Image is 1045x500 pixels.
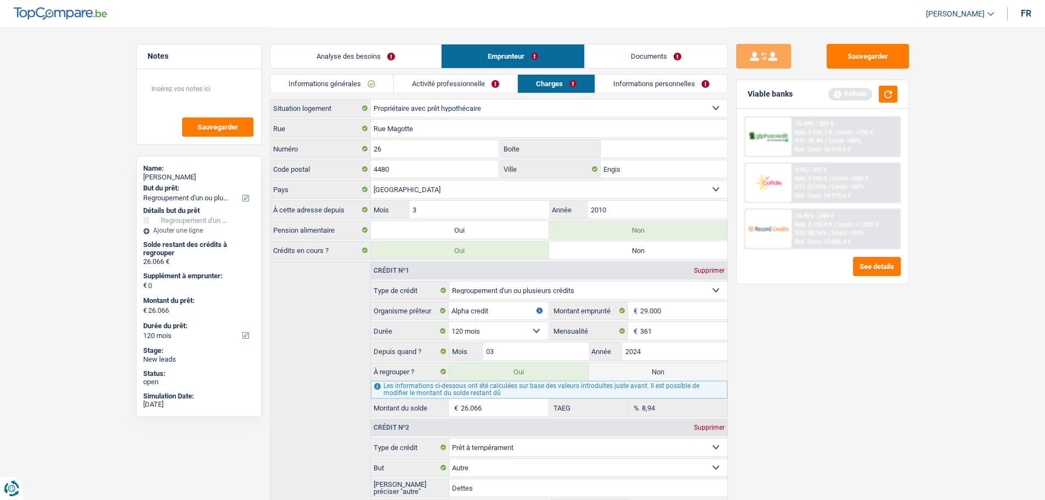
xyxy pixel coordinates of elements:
label: Mois [371,201,410,218]
button: Sauvegarder [182,117,253,137]
span: € [628,302,640,319]
a: [PERSON_NAME] [917,5,994,23]
div: Supprimer [691,424,727,431]
label: Supplément à emprunter: [143,272,252,280]
label: Oui [371,221,549,239]
label: Non [589,363,727,380]
div: Stage: [143,346,255,355]
div: Name: [143,164,255,173]
button: Sauvegarder [827,44,909,69]
label: Montant du solde [371,399,449,417]
label: Mensualité [551,322,629,340]
input: MM [483,342,588,360]
span: € [449,399,461,417]
label: Montant emprunté [551,302,629,319]
input: AAAA [588,201,727,218]
label: Type de crédit [371,282,449,299]
label: Code postal [270,160,371,178]
a: Analyse des besoins [270,44,441,68]
div: Refresh [828,88,872,100]
span: NAI: 2 143 € [795,175,827,182]
div: Ref. Cost: 14 773,6 € [795,192,851,199]
span: DTI: 28.4% [795,137,823,144]
span: / [828,229,831,237]
label: But du prêt: [143,184,252,193]
h5: Notes [148,52,250,61]
label: Non [549,241,727,259]
label: Depuis quand ? [371,342,449,360]
input: MM [410,201,549,218]
div: Les informations ci-dessous ont été calculées sur base des valeurs introduites juste avant. Il es... [371,381,727,398]
label: Situation logement [270,99,371,117]
div: Simulation Date: [143,392,255,401]
span: DTI: 27.92% [795,183,827,190]
span: DTI: 28.16% [795,229,827,237]
span: / [834,221,836,228]
div: open [143,378,255,386]
span: € [143,306,147,315]
span: Limit: >800 € [833,175,868,182]
label: Oui [371,241,549,259]
span: € [143,281,147,290]
a: Informations générales [270,75,393,93]
a: Activité professionnelle [394,75,517,93]
div: 26.066 € [143,257,255,266]
img: Cofidis [748,172,789,193]
div: Crédit nº2 [371,424,412,431]
div: Ajouter une ligne [143,227,255,234]
div: [DATE] [143,400,255,409]
label: Boite [501,140,601,158]
a: Informations personnelles [595,75,727,93]
span: Limit: <60% [829,137,861,144]
a: Emprunteur [442,44,584,68]
span: / [834,129,836,136]
div: Détails but du prêt [143,206,255,215]
label: [PERSON_NAME] préciser "autre" [371,479,449,497]
label: But [371,459,449,476]
span: Limit: <65% [832,229,864,237]
label: Crédits en cours ? [270,241,371,259]
label: Durée du prêt: [143,322,252,330]
label: Rue [270,120,371,137]
label: Année [589,342,623,360]
span: € [628,322,640,340]
label: Type de crédit [371,439,449,456]
label: À cette adresse depuis [270,201,371,218]
div: 9.9% | 337 € [795,166,827,173]
div: Supprimer [691,267,727,274]
div: Ref. Cost: 15 648,4 € [795,238,851,245]
span: NAI: 2 128,7 € [795,129,832,136]
div: 10.99% | 351 € [795,120,834,127]
div: Ref. Cost: 16 513,6 € [795,146,851,153]
span: % [628,399,642,417]
label: Montant du prêt: [143,296,252,305]
div: Crédit nº1 [371,267,412,274]
label: Durée [371,322,449,340]
label: Ville [501,160,601,178]
img: TopCompare Logo [14,7,107,20]
span: Sauvegarder [197,123,238,131]
label: Numéro [270,140,371,158]
span: Limit: <60% [832,183,864,190]
div: [PERSON_NAME] [143,173,255,182]
div: Status: [143,369,255,378]
img: AlphaCredit [748,131,789,143]
span: NAI: 2 135,8 € [795,221,832,228]
button: See details [853,257,901,276]
label: Non [549,221,727,239]
span: / [828,183,831,190]
img: Record Credits [748,218,789,239]
div: Viable banks [748,89,793,99]
label: TAEG [551,399,629,417]
span: / [825,137,827,144]
a: Charges [518,75,595,93]
div: fr [1021,8,1031,19]
div: Solde restant des crédits à regrouper [143,240,255,257]
label: Oui [449,363,588,380]
div: 10.45% | 344 € [795,212,834,220]
input: AAAA [623,342,727,360]
span: Limit: >1.033 € [838,221,878,228]
span: / [829,175,831,182]
label: Mois [449,342,483,360]
label: À regrouper ? [371,363,449,380]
